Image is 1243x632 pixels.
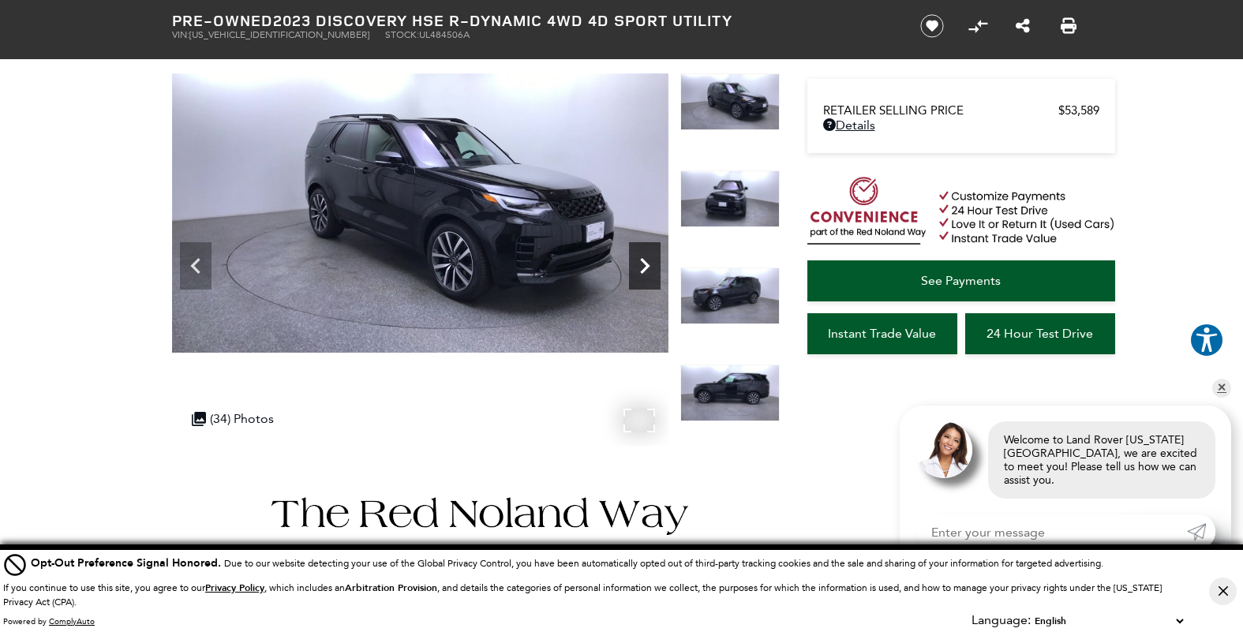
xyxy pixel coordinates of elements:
[915,13,949,39] button: Save vehicle
[345,582,437,594] strong: Arbitration Provision
[988,421,1215,499] div: Welcome to Land Rover [US_STATE][GEOGRAPHIC_DATA], we are excited to meet you! Please tell us how...
[1187,514,1215,549] a: Submit
[807,313,957,354] a: Instant Trade Value
[180,242,212,290] div: Previous
[172,73,668,353] img: Used 2023 Santorini Black Metallic Land Rover HSE R-Dynamic image 2
[1016,17,1030,36] a: Share this Pre-Owned 2023 Discovery HSE R-Dynamic 4WD 4D Sport Utility
[31,555,224,570] span: Opt-Out Preference Signal Honored .
[680,267,780,324] img: Used 2023 Santorini Black Metallic Land Rover HSE R-Dynamic image 4
[1189,323,1224,361] aside: Accessibility Help Desk
[680,170,780,227] img: Used 2023 Santorini Black Metallic Land Rover HSE R-Dynamic image 3
[172,29,189,40] span: VIN:
[629,242,661,290] div: Next
[172,12,894,29] h1: 2023 Discovery HSE R-Dynamic 4WD 4D Sport Utility
[1061,17,1076,36] a: Print this Pre-Owned 2023 Discovery HSE R-Dynamic 4WD 4D Sport Utility
[823,118,1099,133] a: Details
[921,273,1001,288] span: See Payments
[1209,578,1237,605] button: Close Button
[987,326,1093,341] span: 24 Hour Test Drive
[205,582,264,594] u: Privacy Policy
[49,616,95,626] a: ComplyAuto
[680,73,780,130] img: Used 2023 Santorini Black Metallic Land Rover HSE R-Dynamic image 2
[966,14,990,38] button: Compare Vehicle
[189,29,369,40] span: [US_VEHICLE_IDENTIFICATION_NUMBER]
[1058,103,1099,118] span: $53,589
[807,260,1115,301] a: See Payments
[3,617,95,626] div: Powered by
[184,403,282,434] div: (34) Photos
[680,365,780,421] img: Used 2023 Santorini Black Metallic Land Rover HSE R-Dynamic image 5
[823,103,1099,118] a: Retailer Selling Price $53,589
[915,421,972,478] img: Agent profile photo
[965,313,1115,354] a: 24 Hour Test Drive
[915,514,1187,549] input: Enter your message
[1189,323,1224,357] button: Explore your accessibility options
[1031,613,1187,629] select: Language Select
[3,582,1162,608] p: If you continue to use this site, you agree to our , which includes an , and details the categori...
[823,103,1058,118] span: Retailer Selling Price
[385,29,419,40] span: Stock:
[972,614,1031,626] div: Language:
[172,9,273,31] strong: Pre-Owned
[419,29,470,40] span: UL484506A
[828,326,936,341] span: Instant Trade Value
[31,555,1103,571] div: Due to our website detecting your use of the Global Privacy Control, you have been automatically ...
